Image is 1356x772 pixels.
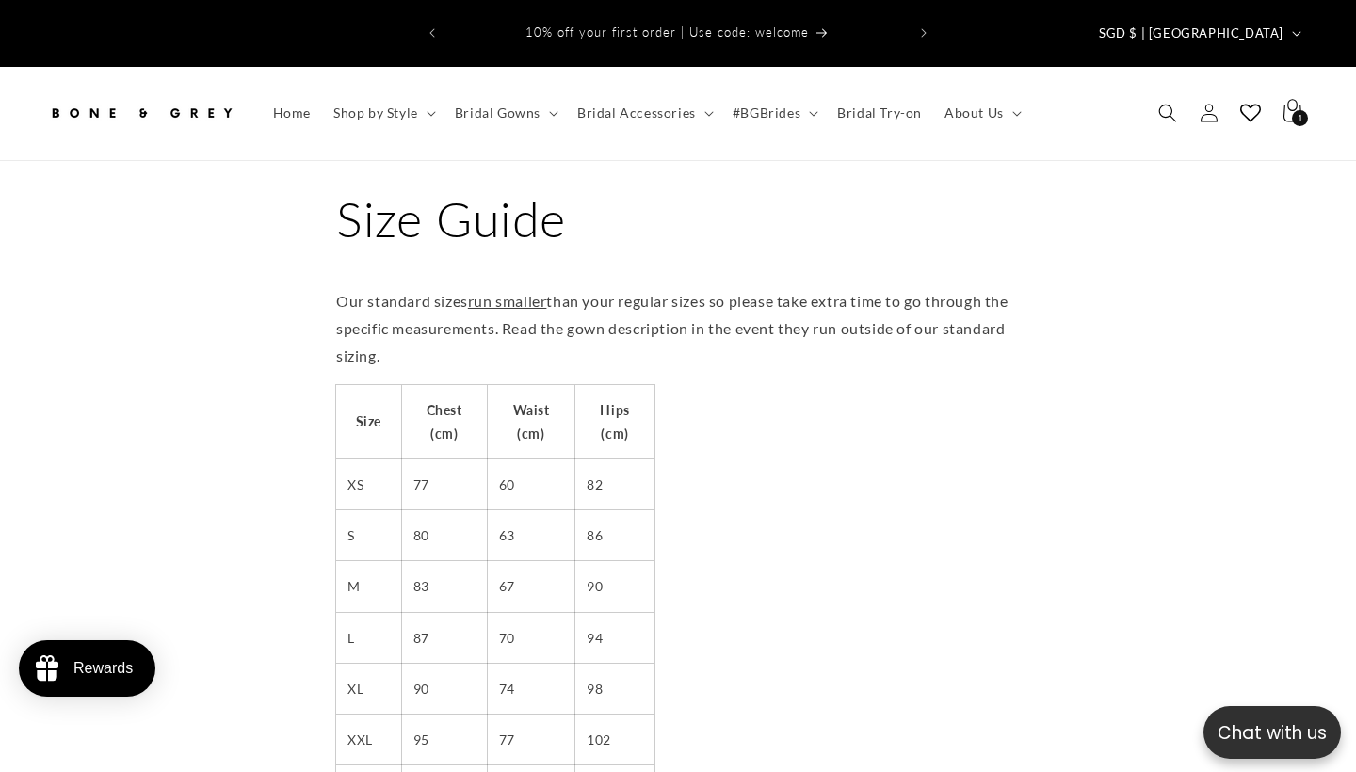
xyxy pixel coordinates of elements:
th: Chest (cm) [401,385,487,459]
summary: #BGBrides [721,93,826,133]
td: 90 [575,561,654,612]
td: 60 [487,459,575,510]
td: 70 [487,612,575,663]
td: 82 [575,459,654,510]
summary: Shop by Style [322,93,444,133]
button: SGD $ | [GEOGRAPHIC_DATA] [1088,15,1309,51]
td: 95 [401,714,487,764]
p: Our standard sizes than your regular sizes so please take extra time to go through the specific m... [336,288,1020,369]
td: 90 [401,663,487,714]
summary: Search [1147,92,1188,134]
td: 63 [487,510,575,561]
a: Bone and Grey Bridal [40,86,243,141]
span: Bridal Accessories [577,105,696,121]
td: 74 [487,663,575,714]
summary: Bridal Gowns [444,93,566,133]
img: Bone and Grey Bridal [47,92,235,134]
button: Previous announcement [412,15,453,51]
td: 67 [487,561,575,612]
td: 98 [575,663,654,714]
td: 77 [401,459,487,510]
td: 83 [401,561,487,612]
span: Bridal Gowns [455,105,541,121]
span: 1 [1298,110,1303,126]
span: 10% off your first order | Use code: welcome [525,24,809,40]
summary: Bridal Accessories [566,93,721,133]
span: About Us [944,105,1004,121]
span: SGD $ | [GEOGRAPHIC_DATA] [1099,24,1283,43]
span: #BGBrides [733,105,800,121]
td: 102 [575,714,654,764]
span: Bridal Try-on [837,105,922,121]
div: Rewards [73,660,133,677]
td: XXL [336,714,401,764]
a: Bridal Try-on [826,93,933,133]
th: Hips (cm) [575,385,654,459]
span: run smaller [468,292,547,310]
td: XL [336,663,401,714]
td: L [336,612,401,663]
th: Waist (cm) [487,385,575,459]
th: Size [336,385,401,459]
span: Shop by Style [333,105,418,121]
td: 94 [575,612,654,663]
a: Home [262,93,322,133]
button: Open chatbox [1203,706,1341,759]
td: 77 [487,714,575,764]
span: Home [273,105,311,121]
td: 87 [401,612,487,663]
h1: Size Guide [336,187,1020,251]
td: 86 [575,510,654,561]
button: Next announcement [903,15,944,51]
td: 80 [401,510,487,561]
td: S [336,510,401,561]
td: XS [336,459,401,510]
td: M [336,561,401,612]
summary: About Us [933,93,1029,133]
p: Chat with us [1203,719,1341,747]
